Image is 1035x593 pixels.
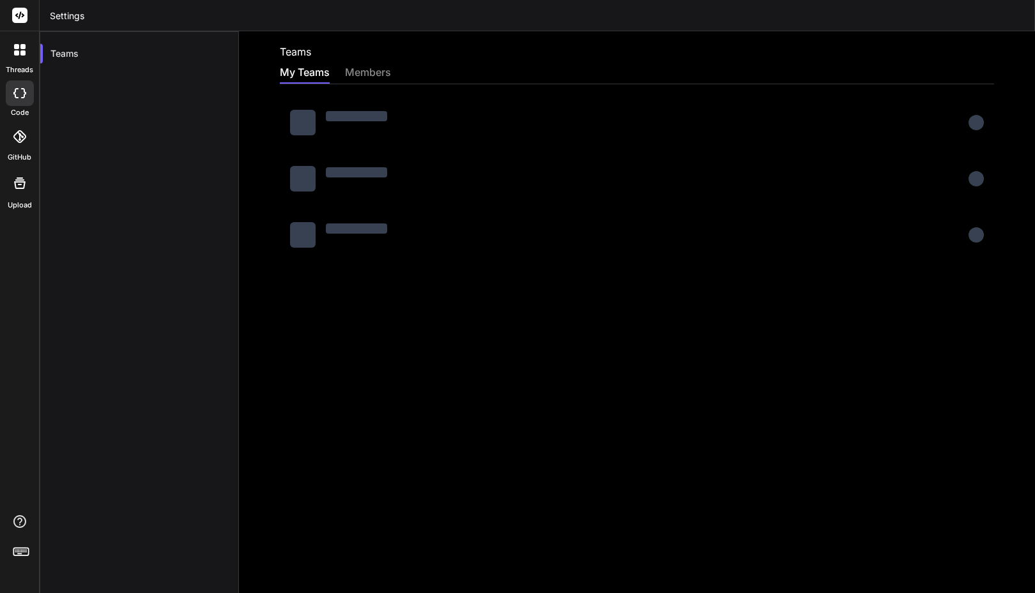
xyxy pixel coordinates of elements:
div: members [345,64,391,82]
h2: Teams [280,44,311,59]
div: Teams [40,40,238,68]
label: code [11,107,29,118]
label: Upload [8,200,32,211]
label: threads [6,64,33,75]
div: My Teams [280,64,330,82]
label: GitHub [8,152,31,163]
